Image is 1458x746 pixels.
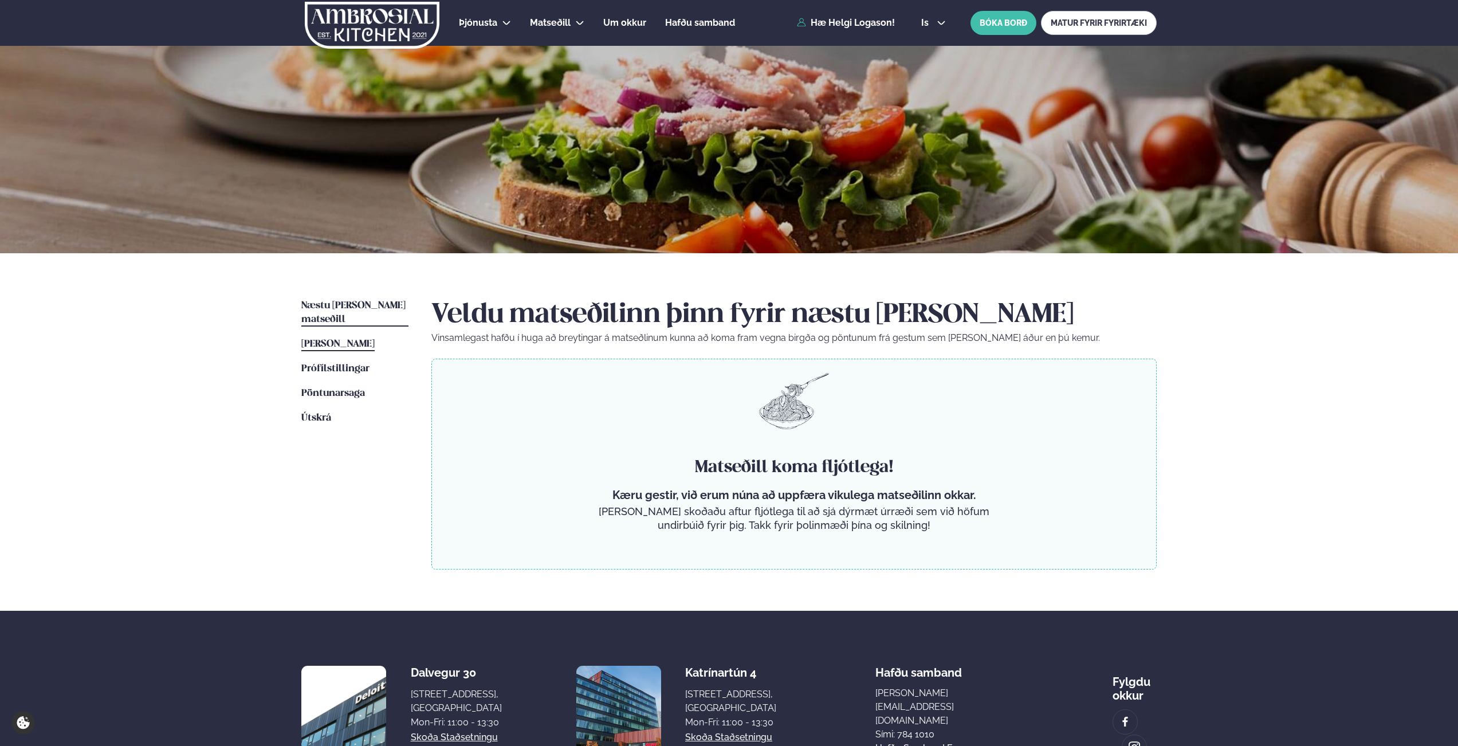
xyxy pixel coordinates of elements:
span: Útskrá [301,413,331,423]
div: Fylgdu okkur [1113,666,1157,702]
a: Um okkur [603,16,646,30]
span: is [921,18,932,28]
button: is [912,18,955,28]
a: Skoða staðsetningu [411,731,498,744]
h2: Veldu matseðilinn þinn fyrir næstu [PERSON_NAME] [431,299,1157,331]
a: Matseðill [530,16,571,30]
img: image alt [1119,716,1131,729]
a: Pöntunarsaga [301,387,365,401]
a: [PERSON_NAME] [301,337,375,351]
a: Næstu [PERSON_NAME] matseðill [301,299,408,327]
img: logo [304,2,441,49]
a: Hæ Helgi Logason! [797,18,895,28]
p: Sími: 784 1010 [875,728,1014,741]
span: Næstu [PERSON_NAME] matseðill [301,301,406,324]
a: Skoða staðsetningu [685,731,772,744]
h4: Matseðill koma fljótlega! [594,456,994,479]
div: [STREET_ADDRESS], [GEOGRAPHIC_DATA] [685,688,776,715]
span: Pöntunarsaga [301,388,365,398]
span: [PERSON_NAME] [301,339,375,349]
span: Prófílstillingar [301,364,370,374]
a: image alt [1113,710,1137,734]
div: Katrínartún 4 [685,666,776,680]
div: Mon-Fri: 11:00 - 13:30 [411,716,502,729]
span: Um okkur [603,17,646,28]
div: [STREET_ADDRESS], [GEOGRAPHIC_DATA] [411,688,502,715]
a: Prófílstillingar [301,362,370,376]
a: Útskrá [301,411,331,425]
a: Þjónusta [459,16,497,30]
img: pasta [759,373,829,429]
a: Hafðu samband [665,16,735,30]
span: Þjónusta [459,17,497,28]
p: Kæru gestir, við erum núna að uppfæra vikulega matseðilinn okkar. [594,488,994,502]
span: Matseðill [530,17,571,28]
p: Vinsamlegast hafðu í huga að breytingar á matseðlinum kunna að koma fram vegna birgða og pöntunum... [431,331,1157,345]
div: Dalvegur 30 [411,666,502,680]
a: MATUR FYRIR FYRIRTÆKI [1041,11,1157,35]
a: [PERSON_NAME][EMAIL_ADDRESS][DOMAIN_NAME] [875,686,1014,728]
span: Hafðu samband [665,17,735,28]
div: Mon-Fri: 11:00 - 13:30 [685,716,776,729]
button: BÓKA BORÐ [970,11,1036,35]
span: Hafðu samband [875,657,962,680]
a: Cookie settings [11,711,35,735]
p: [PERSON_NAME] skoðaðu aftur fljótlega til að sjá dýrmæt úrræði sem við höfum undirbúið fyrir þig.... [594,505,994,532]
